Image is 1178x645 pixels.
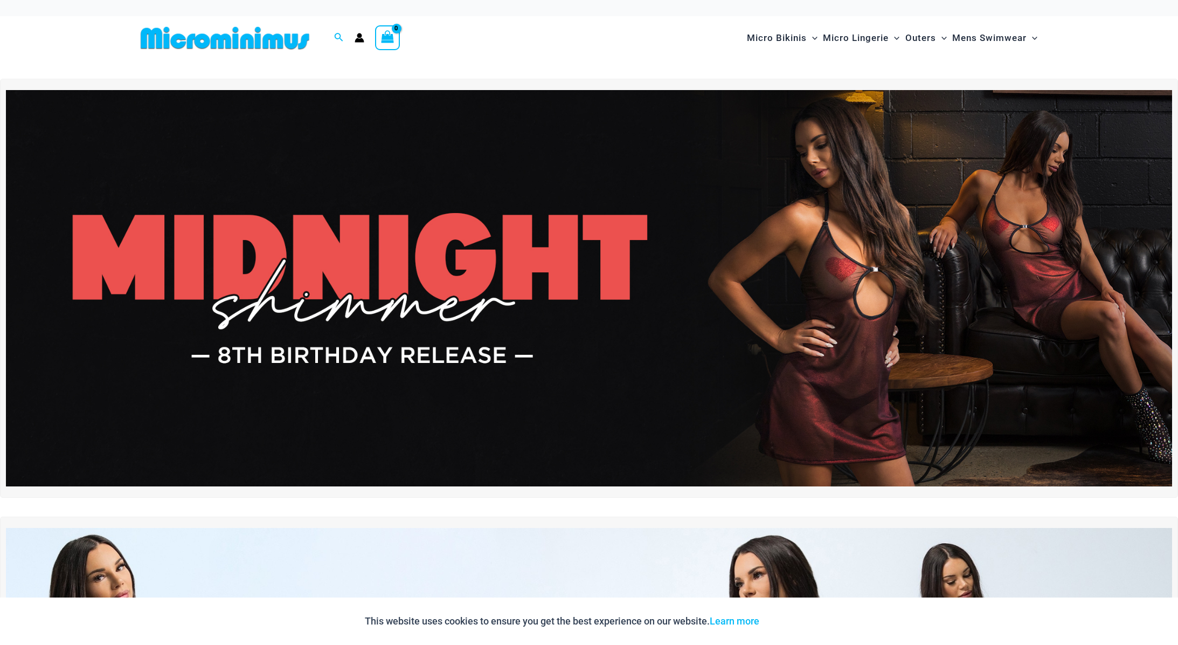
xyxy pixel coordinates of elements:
[1027,24,1037,52] span: Menu Toggle
[820,22,902,54] a: Micro LingerieMenu ToggleMenu Toggle
[744,22,820,54] a: Micro BikinisMenu ToggleMenu Toggle
[767,608,813,634] button: Accept
[936,24,947,52] span: Menu Toggle
[952,24,1027,52] span: Mens Swimwear
[823,24,889,52] span: Micro Lingerie
[889,24,899,52] span: Menu Toggle
[743,20,1042,56] nav: Site Navigation
[355,33,364,43] a: Account icon link
[375,25,400,50] a: View Shopping Cart, empty
[747,24,807,52] span: Micro Bikinis
[710,615,759,627] a: Learn more
[136,26,314,50] img: MM SHOP LOGO FLAT
[334,31,344,45] a: Search icon link
[903,22,950,54] a: OutersMenu ToggleMenu Toggle
[905,24,936,52] span: Outers
[6,90,1172,486] img: Midnight Shimmer Red Dress
[807,24,817,52] span: Menu Toggle
[950,22,1040,54] a: Mens SwimwearMenu ToggleMenu Toggle
[365,613,759,629] p: This website uses cookies to ensure you get the best experience on our website.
